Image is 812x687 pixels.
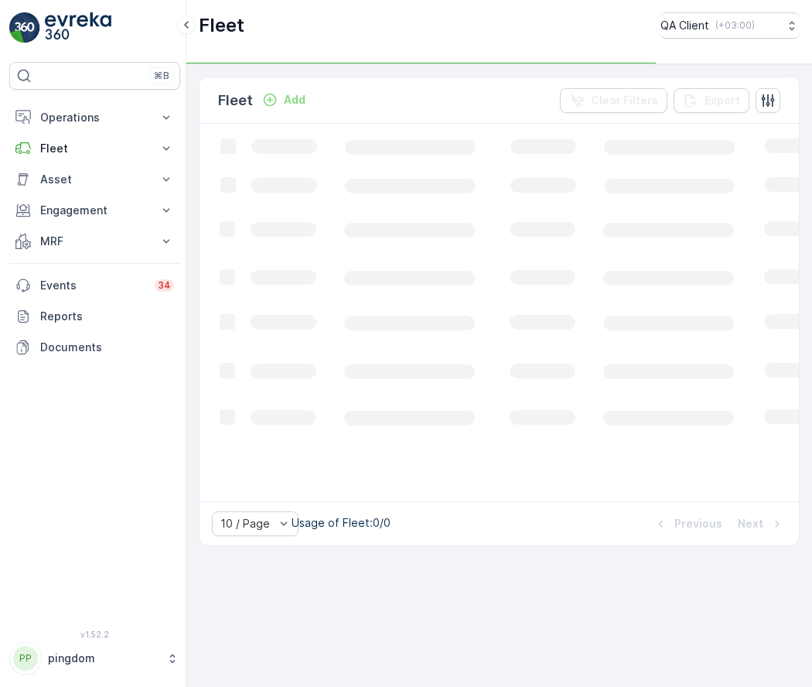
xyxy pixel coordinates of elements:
[660,12,800,39] button: QA Client(+03:00)
[674,516,722,531] p: Previous
[284,92,305,108] p: Add
[9,164,180,195] button: Asset
[45,12,111,43] img: logo_light-DOdMpM7g.png
[651,514,724,533] button: Previous
[256,91,312,109] button: Add
[9,195,180,226] button: Engagement
[48,651,159,666] p: pingdom
[736,514,786,533] button: Next
[9,630,180,639] span: v 1.52.2
[9,270,180,301] a: Events34
[705,93,740,108] p: Export
[40,309,174,324] p: Reports
[154,70,169,82] p: ⌘B
[591,93,658,108] p: Clear Filters
[9,226,180,257] button: MRF
[9,102,180,133] button: Operations
[40,141,149,156] p: Fleet
[9,332,180,363] a: Documents
[660,18,709,33] p: QA Client
[9,301,180,332] a: Reports
[40,110,149,125] p: Operations
[9,12,40,43] img: logo
[40,234,149,249] p: MRF
[674,88,749,113] button: Export
[9,133,180,164] button: Fleet
[40,203,149,218] p: Engagement
[738,516,763,531] p: Next
[40,340,174,355] p: Documents
[199,13,244,38] p: Fleet
[560,88,667,113] button: Clear Filters
[40,278,145,293] p: Events
[40,172,149,187] p: Asset
[158,279,171,292] p: 34
[9,642,180,675] button: PPpingdom
[218,90,253,111] p: Fleet
[292,515,391,531] p: Usage of Fleet : 0/0
[13,646,38,671] div: PP
[715,19,755,32] p: ( +03:00 )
